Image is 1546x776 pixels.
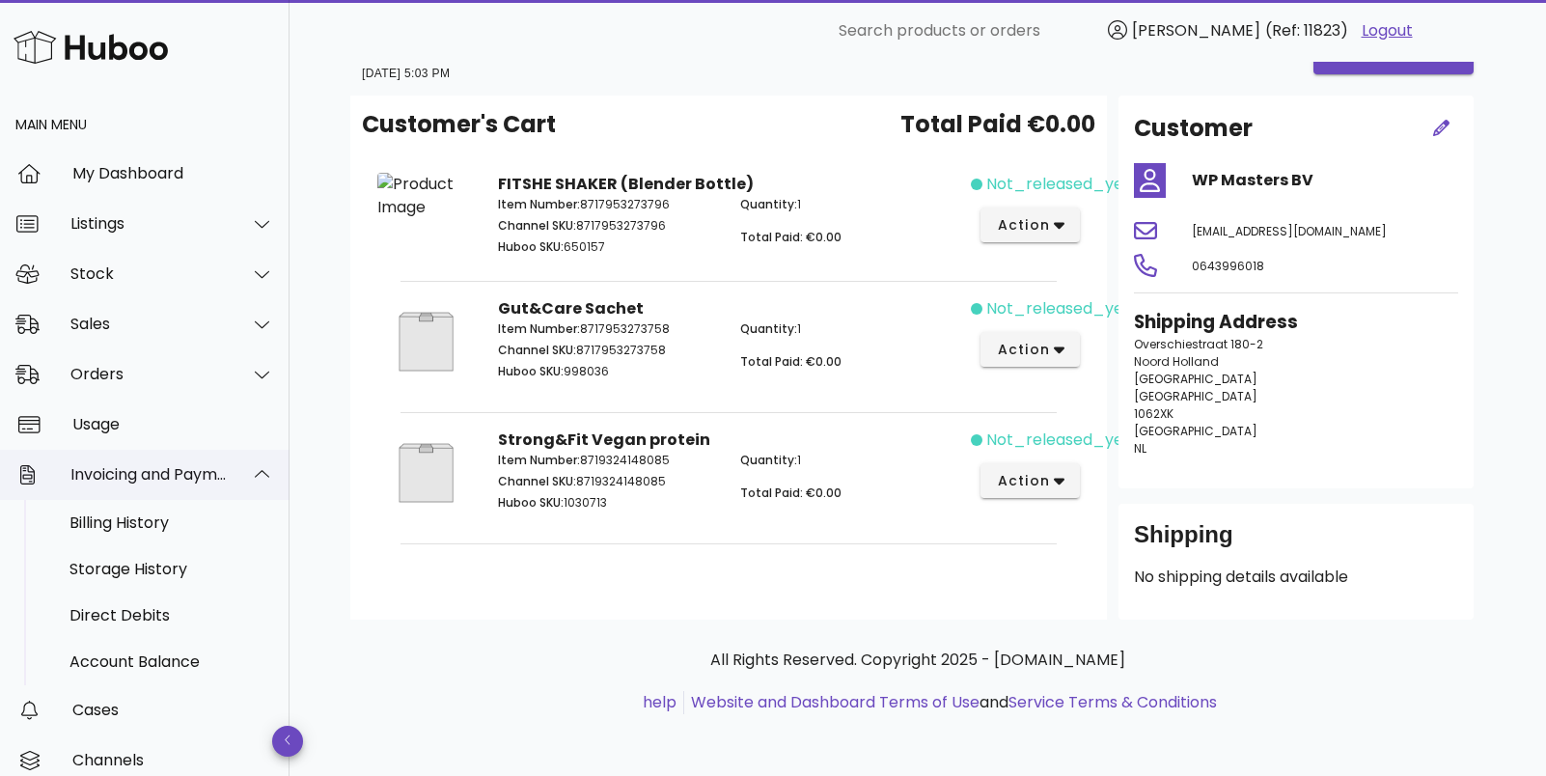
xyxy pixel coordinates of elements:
button: action [980,208,1080,242]
strong: Gut&Care Sachet [498,297,644,319]
div: Billing History [69,513,274,532]
span: (Ref: 11823) [1265,19,1348,42]
a: Logout [1362,19,1413,42]
span: [GEOGRAPHIC_DATA] [1134,388,1257,404]
strong: FITSHE SHAKER (Blender Bottle) [498,173,754,195]
span: Channel SKU: [498,217,576,234]
p: 1 [740,196,959,213]
span: action [996,471,1050,491]
div: Sales [70,315,228,333]
p: 1 [740,320,959,338]
div: Account Balance [69,652,274,671]
div: Stock [70,264,228,283]
p: 8719324148085 [498,452,717,469]
span: Total Paid €0.00 [900,107,1095,142]
div: Orders [70,365,228,383]
span: not_released_yet [986,429,1130,452]
p: 8717953273758 [498,320,717,338]
div: Direct Debits [69,606,274,624]
p: 8717953273796 [498,196,717,213]
span: not_released_yet [986,297,1130,320]
span: Quantity: [740,320,797,337]
div: Invoicing and Payments [70,465,228,484]
span: [GEOGRAPHIC_DATA] [1134,371,1257,387]
span: Quantity: [740,196,797,212]
p: 8717953273758 [498,342,717,359]
img: Huboo Logo [14,26,168,68]
div: My Dashboard [72,164,274,182]
p: No shipping details available [1134,566,1458,589]
span: Quantity: [740,452,797,468]
div: Channels [72,751,274,769]
li: and [684,691,1217,714]
p: 8719324148085 [498,473,717,490]
span: Channel SKU: [498,342,576,358]
p: 1030713 [498,494,717,512]
small: [DATE] 5:03 PM [362,67,450,80]
span: [GEOGRAPHIC_DATA] [1134,423,1257,439]
span: Customer's Cart [362,107,556,142]
p: 650157 [498,238,717,256]
span: 0643996018 [1192,258,1264,274]
img: Product Image [377,297,475,386]
span: 1062XK [1134,405,1173,422]
span: Total Paid: €0.00 [740,353,842,370]
a: Service Terms & Conditions [1008,691,1217,713]
img: Product Image [377,429,475,517]
h4: WP Masters BV [1192,169,1458,192]
div: Storage History [69,560,274,578]
img: Product Image [377,173,475,219]
span: action [996,340,1050,360]
span: Item Number: [498,452,580,468]
span: not_released_yet [986,173,1130,196]
div: Shipping [1134,519,1458,566]
h2: Customer [1134,111,1253,146]
span: Item Number: [498,196,580,212]
span: Channel SKU: [498,473,576,489]
span: Total Paid: €0.00 [740,229,842,245]
span: action [996,215,1050,236]
span: Huboo SKU: [498,238,564,255]
span: [PERSON_NAME] [1132,19,1260,42]
span: Item Number: [498,320,580,337]
span: NL [1134,440,1146,457]
span: Overschiestraat 180-2 [1134,336,1263,352]
div: Cases [72,701,274,719]
div: Usage [72,415,274,433]
span: Total Paid: €0.00 [740,485,842,501]
p: 998036 [498,363,717,380]
span: [EMAIL_ADDRESS][DOMAIN_NAME] [1192,223,1387,239]
button: action [980,332,1080,367]
div: Listings [70,214,228,233]
span: Huboo SKU: [498,363,564,379]
button: action [980,463,1080,498]
a: help [643,691,676,713]
a: Website and Dashboard Terms of Use [691,691,980,713]
p: 8717953273796 [498,217,717,235]
span: Noord Holland [1134,353,1219,370]
p: All Rights Reserved. Copyright 2025 - [DOMAIN_NAME] [366,649,1470,672]
p: 1 [740,452,959,469]
span: Huboo SKU: [498,494,564,511]
h3: Shipping Address [1134,309,1458,336]
strong: Strong&Fit Vegan protein [498,429,710,451]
